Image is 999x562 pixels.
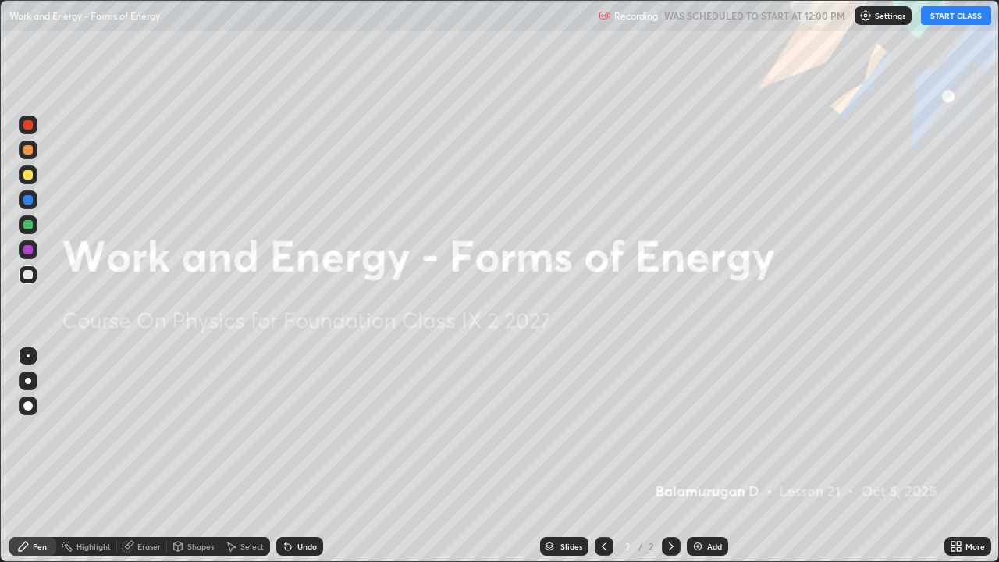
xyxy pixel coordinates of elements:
[875,12,905,20] p: Settings
[33,542,47,550] div: Pen
[620,542,635,551] div: 2
[137,542,161,550] div: Eraser
[965,542,985,550] div: More
[240,542,264,550] div: Select
[9,9,160,22] p: Work and Energy - Forms of Energy
[614,10,658,22] p: Recording
[707,542,722,550] div: Add
[691,540,704,553] img: add-slide-button
[664,9,845,23] h5: WAS SCHEDULED TO START AT 12:00 PM
[646,539,656,553] div: 2
[297,542,317,550] div: Undo
[187,542,214,550] div: Shapes
[921,6,991,25] button: START CLASS
[76,542,111,550] div: Highlight
[859,9,872,22] img: class-settings-icons
[599,9,611,22] img: recording.375f2c34.svg
[560,542,582,550] div: Slides
[638,542,643,551] div: /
